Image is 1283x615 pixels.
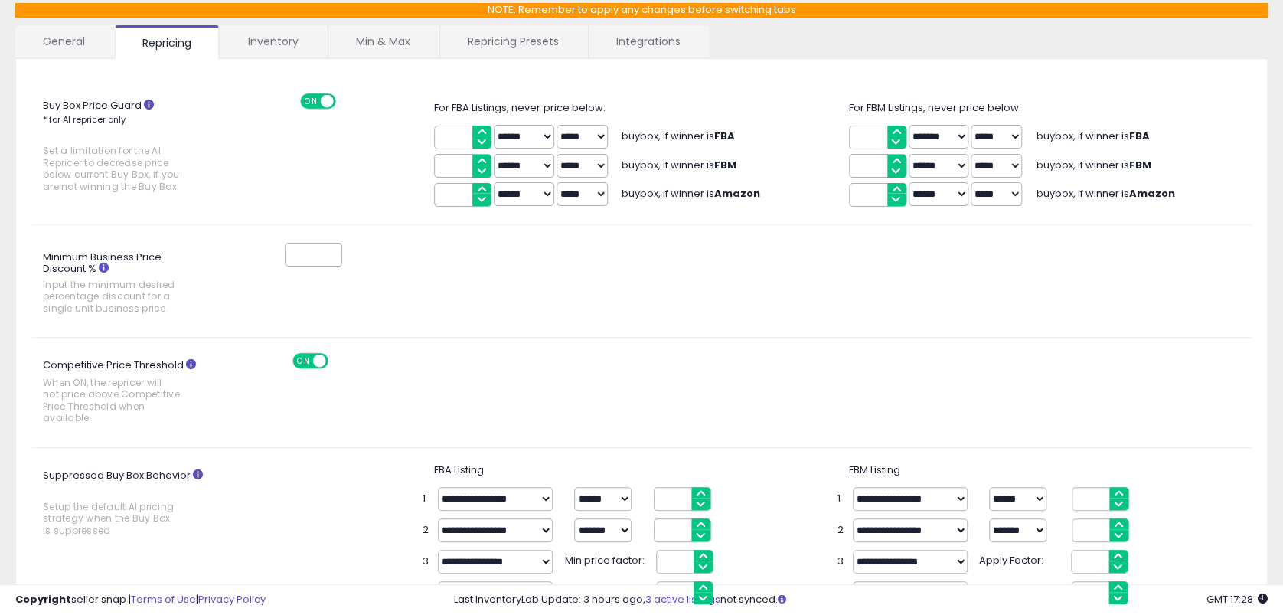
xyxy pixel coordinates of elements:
[1128,158,1151,172] b: FBM
[1128,129,1149,143] b: FBA
[31,463,216,545] label: Suppressed Buy Box Behavior
[645,592,720,607] a: 3 active listings
[564,550,648,568] span: Min price factor:
[198,592,266,607] a: Privacy Policy
[15,593,266,607] div: seller snap | |
[326,355,351,368] span: OFF
[979,550,1063,568] span: Apply Factor:
[328,25,438,57] a: Min & Max
[837,523,845,538] span: 2
[43,279,180,314] span: Input the minimum desired percentage discount for a single unit business price.
[714,129,735,143] b: FBA
[589,25,708,57] a: Integrations
[131,592,196,607] a: Terms of Use
[31,246,216,322] label: Minimum Business Price Discount %
[15,25,113,57] a: General
[622,186,760,201] span: buybox, if winner is
[622,158,736,172] span: buybox, if winner is
[1206,592,1268,607] span: 2025-08-13 17:28 GMT
[220,25,326,57] a: Inventory
[1128,186,1174,201] b: Amazon
[714,186,760,201] b: Amazon
[622,129,735,143] span: buybox, if winner is
[714,158,736,172] b: FBM
[423,554,430,569] span: 3
[1036,186,1174,201] span: buybox, if winner is
[849,100,1021,115] span: For FBM Listings, never price below:
[434,100,605,115] span: For FBA Listings, never price below:
[837,554,845,569] span: 3
[15,592,71,607] strong: Copyright
[1036,129,1149,143] span: buybox, if winner is
[43,377,180,424] span: When ON, the repricer will not price above Competitive Price Threshold when available
[454,593,1268,607] div: Last InventoryLab Update: 3 hours ago, not synced.
[849,463,900,477] span: FBM Listing
[333,94,357,107] span: OFF
[31,353,216,431] label: Competitive Price Threshold
[43,145,180,192] span: Set a limitation for the AI Repricer to decrease price below current Buy Box, if you are not winn...
[302,94,321,107] span: ON
[43,501,180,536] span: Setup the default AI pricing strategy when the Buy Box is suppressed
[564,581,648,600] span: Min price factor:
[434,463,484,477] span: FBA Listing
[15,3,1268,18] p: NOTE: Remember to apply any changes before switching tabs
[31,93,216,201] label: Buy Box Price Guard
[778,594,786,604] i: Click here to read more about un-synced listings.
[1036,158,1151,172] span: buybox, if winner is
[294,355,313,368] span: ON
[979,581,1063,600] span: Min price factor:
[115,25,219,59] a: Repricing
[423,523,430,538] span: 2
[837,492,845,506] span: 1
[43,113,126,126] small: * for AI repricer only
[440,25,586,57] a: Repricing Presets
[423,492,430,506] span: 1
